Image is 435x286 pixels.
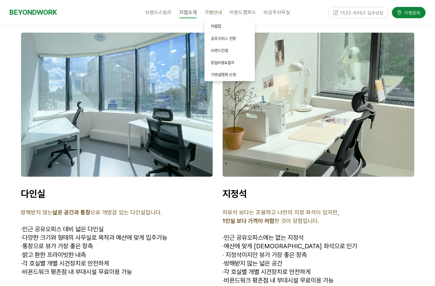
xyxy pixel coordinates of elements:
[21,251,86,259] span: 밝고 환한 프라이빗한 내측
[22,225,104,233] span: 인근 공유오피스 대비 넓은 다인실
[222,277,224,284] strong: ·
[21,225,22,233] span: ·
[211,72,236,77] span: 가맹설명회 신청
[222,234,224,241] span: ·
[222,260,224,267] strong: ·
[264,9,290,15] span: 비상주사무실
[21,188,45,199] span: 다인실
[222,188,247,199] span: 지정석
[222,242,224,250] strong: ·
[211,48,228,53] span: 브랜드컨셉
[21,260,22,267] strong: ·
[204,57,255,69] a: 창업비용&절차
[222,251,307,259] span: 지정석이지만 뷰가 가장 좋은 창측
[224,234,304,241] span: 인근 공유오피스에는 없는 지정석
[226,5,260,20] a: 비욘드캠퍼스
[145,9,172,15] span: 브랜드스토리
[21,242,93,250] span: 통창으로 뷰가 가장 좋은 창측
[21,251,22,259] strong: ·
[222,251,224,259] strong: ·
[141,5,175,20] a: 브랜드스토리
[211,36,236,41] span: 공유오피스 전망
[21,260,109,267] span: 각 호실별 개별 시건장치로 안전하게
[53,209,90,216] strong: 넓은 공간과 통창
[392,7,426,18] a: 가맹문의
[402,9,421,16] span: 가맹문의
[230,9,256,15] span: 비욘드캠퍼스
[211,24,221,29] span: 차별점
[211,60,234,65] span: 창업비용&절차
[204,20,255,33] a: 차별점
[21,268,132,276] span: 비욘드워크 평촌점 내 부대시설 무료이용 가능
[222,209,339,216] span: 자유석 보다는 조용하고 나만의 지정 좌석이 있지만,
[222,277,334,284] span: 비욘드워크 평촌점 내 부대시설 무료이용 가능
[222,268,311,276] span: 각 호실별 개별 시건장치로 안전하게
[204,9,222,15] span: 가맹안내
[21,242,22,250] strong: ·
[204,33,255,45] a: 공유오피스 전망
[222,268,224,276] strong: ·
[201,5,226,20] a: 가맹안내
[175,5,201,20] a: 지점소개
[21,209,162,216] span: 방해받지 않는 으로 개방감 있는 다인실입니다.
[222,217,274,224] strong: 1인실 보다 가격이 저렴
[204,69,255,81] a: 가맹설명회 신청
[179,7,197,18] span: 지점소개
[260,5,294,20] a: 비상주사무실
[21,268,22,276] strong: ·
[222,217,319,224] span: 한 것이 장점입니다.
[204,45,255,57] a: 브랜드컨셉
[21,234,22,241] strong: ·
[9,7,57,18] a: BEYONDWORK
[222,242,357,250] span: 예산에 맞게 [DEMOGRAPHIC_DATA] 좌석으로 인기
[21,234,167,241] span: 다양한 크기와 형태의 사무실로 목적과 예산에 맞게 입주가능
[222,260,282,267] span: 방해받지 않는 넓은 공간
